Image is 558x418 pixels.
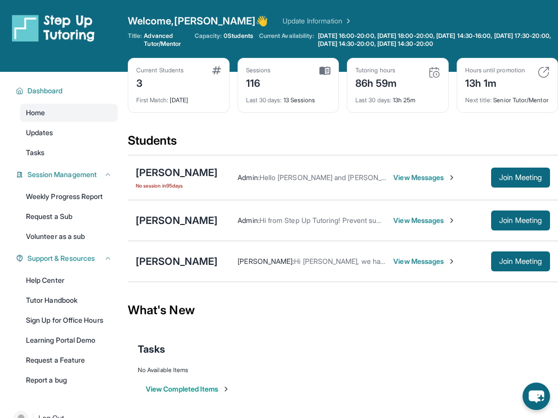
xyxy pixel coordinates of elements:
img: card [538,66,550,78]
div: 13 Sessions [246,90,331,104]
span: Updates [26,128,53,138]
span: Dashboard [27,86,63,96]
span: No session in 95 days [136,182,218,190]
img: card [428,66,440,78]
span: Join Meeting [499,175,542,181]
span: Last 30 days : [355,96,391,104]
a: [DATE] 16:00-20:00, [DATE] 18:00-20:00, [DATE] 14:30-16:00, [DATE] 17:30-20:00, [DATE] 14:30-20:0... [316,32,558,48]
span: Last 30 days : [246,96,282,104]
div: What's New [128,288,558,332]
div: Hours until promotion [465,66,525,74]
span: Capacity: [195,32,222,40]
div: [PERSON_NAME] [136,213,218,227]
div: [PERSON_NAME] [136,166,218,180]
a: Sign Up for Office Hours [20,311,118,329]
span: Admin : [238,216,259,224]
img: card [212,66,221,74]
a: Updates [20,124,118,142]
div: [DATE] [136,90,221,104]
span: Support & Resources [27,253,95,263]
a: Update Information [282,16,352,26]
img: Chevron Right [342,16,352,26]
span: Tasks [138,342,165,356]
div: No Available Items [138,366,548,374]
span: Join Meeting [499,217,542,223]
span: Next title : [465,96,492,104]
span: Session Management [27,170,97,180]
a: Home [20,104,118,122]
span: [PERSON_NAME] : [238,257,294,265]
button: Support & Resources [23,253,112,263]
span: View Messages [393,173,456,183]
div: Current Students [136,66,184,74]
span: [DATE] 16:00-20:00, [DATE] 18:00-20:00, [DATE] 14:30-16:00, [DATE] 17:30-20:00, [DATE] 14:30-20:0... [318,32,556,48]
div: 13h 25m [355,90,440,104]
span: Tasks [26,148,44,158]
span: Title: [128,32,142,48]
span: View Messages [393,215,456,225]
img: logo [12,14,95,42]
span: Advanced Tutor/Mentor [144,32,188,48]
a: Request a Sub [20,208,118,225]
div: 86h 59m [355,74,397,90]
span: Welcome, [PERSON_NAME] 👋 [128,14,269,28]
button: Join Meeting [491,168,550,188]
div: Tutoring hours [355,66,397,74]
div: 13h 1m [465,74,525,90]
button: Dashboard [23,86,112,96]
img: Chevron-Right [448,216,456,224]
span: Admin : [238,173,259,182]
div: Students [128,133,558,155]
a: Help Center [20,271,118,289]
div: Sessions [246,66,271,74]
a: Request a Feature [20,351,118,369]
button: Session Management [23,170,112,180]
button: Join Meeting [491,210,550,230]
a: Volunteer as a sub [20,227,118,245]
span: Home [26,108,45,118]
img: Chevron-Right [448,174,456,182]
span: 0 Students [224,32,253,40]
div: Senior Tutor/Mentor [465,90,550,104]
span: First Match : [136,96,168,104]
span: Current Availability: [259,32,314,48]
span: View Messages [393,256,456,266]
a: Report a bug [20,371,118,389]
a: Weekly Progress Report [20,188,118,206]
div: 116 [246,74,271,90]
button: chat-button [523,383,550,410]
a: Tutor Handbook [20,291,118,309]
a: Tasks [20,144,118,162]
a: Learning Portal Demo [20,331,118,349]
span: Join Meeting [499,258,542,264]
button: Join Meeting [491,251,550,271]
img: card [319,66,330,75]
img: Chevron-Right [448,257,456,265]
div: 3 [136,74,184,90]
button: View Completed Items [146,384,230,394]
div: [PERSON_NAME] [136,254,218,268]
